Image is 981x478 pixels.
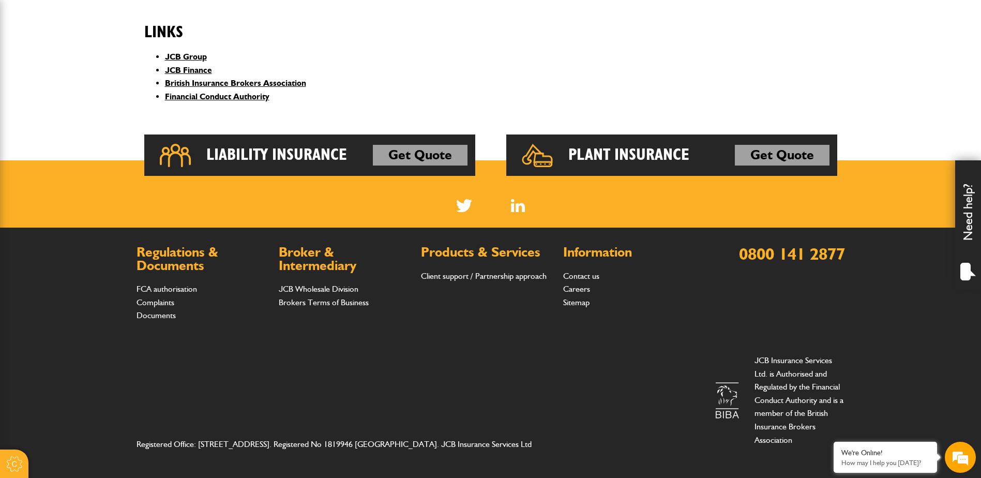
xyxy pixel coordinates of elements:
[279,297,369,307] a: Brokers Terms of Business
[511,199,525,212] img: Linked In
[563,271,599,281] a: Contact us
[563,297,590,307] a: Sitemap
[563,246,695,259] h2: Information
[144,7,456,42] h2: Links
[165,52,207,62] a: JCB Group
[421,246,553,259] h2: Products & Services
[137,284,197,294] a: FCA authorisation
[279,246,411,272] h2: Broker & Intermediary
[841,459,929,467] p: How may I help you today?
[739,244,845,264] a: 0800 141 2877
[206,145,347,166] h2: Liability Insurance
[137,310,176,320] a: Documents
[165,65,212,75] a: JCB Finance
[456,199,472,212] img: Twitter
[373,145,467,166] a: Get Quote
[137,246,268,272] h2: Regulations & Documents
[279,284,358,294] a: JCB Wholesale Division
[137,297,174,307] a: Complaints
[511,199,525,212] a: LinkedIn
[421,271,547,281] a: Client support / Partnership approach
[137,438,554,451] address: Registered Office: [STREET_ADDRESS]. Registered No 1819946 [GEOGRAPHIC_DATA]. JCB Insurance Servi...
[955,160,981,290] div: Need help?
[568,145,689,166] h2: Plant Insurance
[735,145,829,166] a: Get Quote
[841,449,929,457] div: We're Online!
[165,92,269,101] a: Financial Conduct Authority
[754,354,845,446] p: JCB Insurance Services Ltd. is Authorised and Regulated by the Financial Conduct Authority and is...
[165,78,306,88] a: British Insurance Brokers Association
[563,284,590,294] a: Careers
